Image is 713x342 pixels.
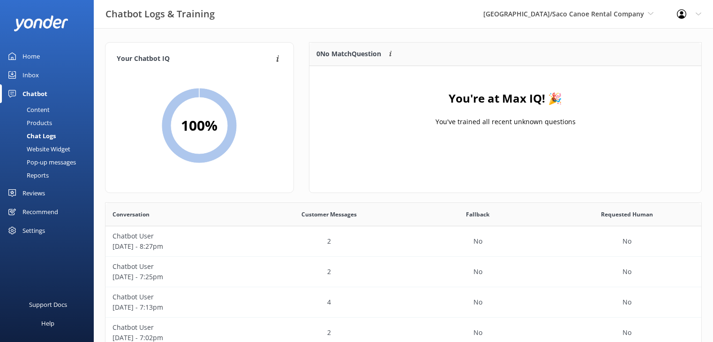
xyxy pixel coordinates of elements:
[29,295,67,314] div: Support Docs
[113,272,248,282] p: [DATE] - 7:25pm
[473,236,482,246] p: No
[435,117,575,127] p: You've trained all recent unknown questions
[113,241,248,252] p: [DATE] - 8:27pm
[483,9,644,18] span: [GEOGRAPHIC_DATA]/Saco Canoe Rental Company
[327,327,331,338] p: 2
[623,236,631,246] p: No
[113,292,248,302] p: Chatbot User
[6,129,94,142] a: Chat Logs
[113,210,150,219] span: Conversation
[327,297,331,307] p: 4
[473,297,482,307] p: No
[6,142,70,156] div: Website Widget
[23,184,45,202] div: Reviews
[623,297,631,307] p: No
[623,327,631,338] p: No
[117,54,273,64] h4: Your Chatbot IQ
[105,7,215,22] h3: Chatbot Logs & Training
[113,261,248,272] p: Chatbot User
[113,302,248,312] p: [DATE] - 7:13pm
[623,267,631,277] p: No
[6,116,94,129] a: Products
[113,231,248,241] p: Chatbot User
[23,66,39,84] div: Inbox
[23,221,45,240] div: Settings
[23,202,58,221] div: Recommend
[327,267,331,277] p: 2
[41,314,54,333] div: Help
[23,84,47,103] div: Chatbot
[6,169,49,182] div: Reports
[6,169,94,182] a: Reports
[301,210,357,219] span: Customer Messages
[6,103,94,116] a: Content
[6,142,94,156] a: Website Widget
[105,226,701,257] div: row
[113,322,248,333] p: Chatbot User
[327,236,331,246] p: 2
[449,89,562,107] h4: You're at Max IQ! 🎉
[181,114,218,137] h2: 100 %
[14,15,68,31] img: yonder-white-logo.png
[473,327,482,338] p: No
[601,210,653,219] span: Requested Human
[6,103,50,116] div: Content
[466,210,489,219] span: Fallback
[473,267,482,277] p: No
[105,287,701,318] div: row
[6,129,56,142] div: Chat Logs
[6,116,52,129] div: Products
[6,156,76,169] div: Pop-up messages
[6,156,94,169] a: Pop-up messages
[309,66,701,160] div: grid
[105,257,701,287] div: row
[23,47,40,66] div: Home
[316,49,381,59] p: 0 No Match Question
